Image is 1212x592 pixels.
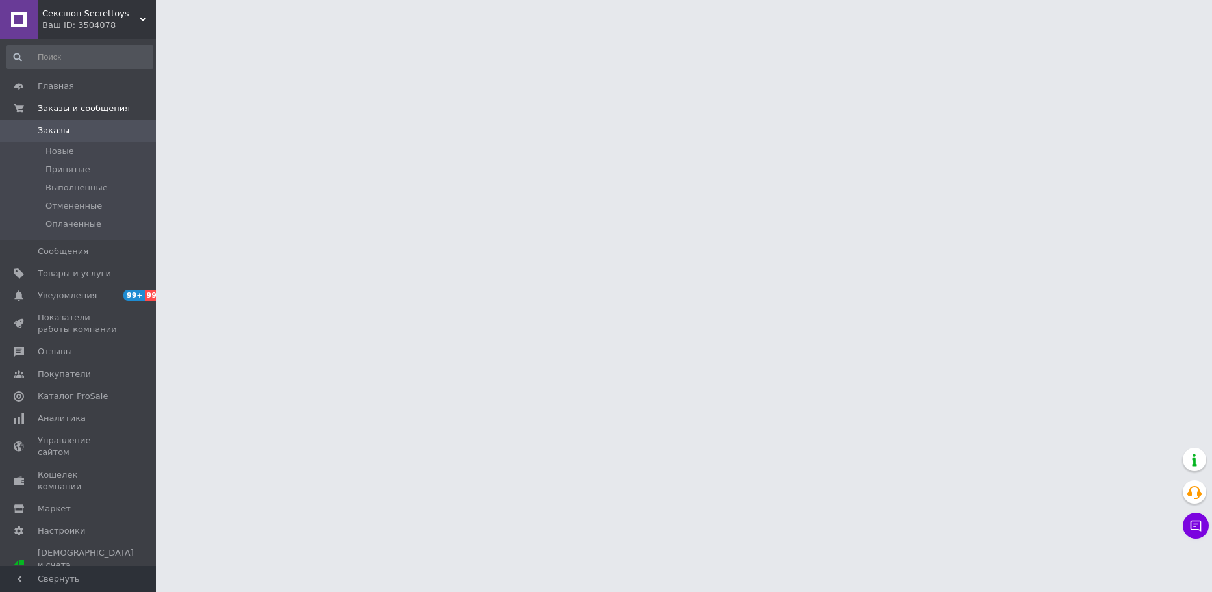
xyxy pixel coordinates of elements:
input: Поиск [6,45,153,69]
span: 99+ [123,290,145,301]
span: Сексшоп Secrettoys [42,8,140,19]
span: Оплаченные [45,218,101,230]
div: Ваш ID: 3504078 [42,19,156,31]
span: [DEMOGRAPHIC_DATA] и счета [38,547,134,583]
span: Кошелек компании [38,469,120,493]
span: Новые [45,146,74,157]
span: Товары и услуги [38,268,111,279]
span: Каталог ProSale [38,391,108,402]
span: Настройки [38,525,85,537]
span: Покупатели [38,368,91,380]
span: Маркет [38,503,71,515]
span: Принятые [45,164,90,175]
span: 99+ [145,290,166,301]
span: Отмененные [45,200,102,212]
span: Сообщения [38,246,88,257]
span: Аналитика [38,413,86,424]
button: Чат с покупателем [1183,513,1209,539]
span: Отзывы [38,346,72,357]
span: Главная [38,81,74,92]
span: Заказы и сообщения [38,103,130,114]
span: Показатели работы компании [38,312,120,335]
span: Управление сайтом [38,435,120,458]
span: Выполненные [45,182,108,194]
span: Заказы [38,125,69,136]
span: Уведомления [38,290,97,302]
